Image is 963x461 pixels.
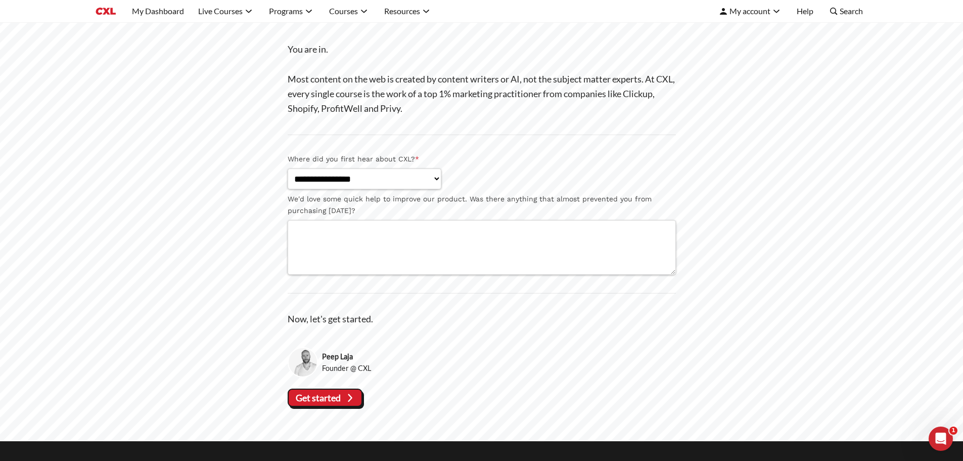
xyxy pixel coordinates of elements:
label: We'd love some quick help to improve our product. Was there anything that almost prevented you fr... [288,193,676,217]
p: You are in. Most content on the web is created by content writers or AI, not the subject matter e... [288,42,676,116]
span: 1 [949,427,957,435]
vaadin-button: Get started [288,389,363,407]
img: Peep Laja, Founder @ CXL [288,347,318,378]
label: Where did you first hear about CXL? [288,153,676,165]
iframe: Intercom live chat [929,427,953,451]
strong: Peep Laja [322,351,371,362]
span: Founder @ CXL [322,362,371,374]
p: Now, let's get started. [288,312,676,326]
